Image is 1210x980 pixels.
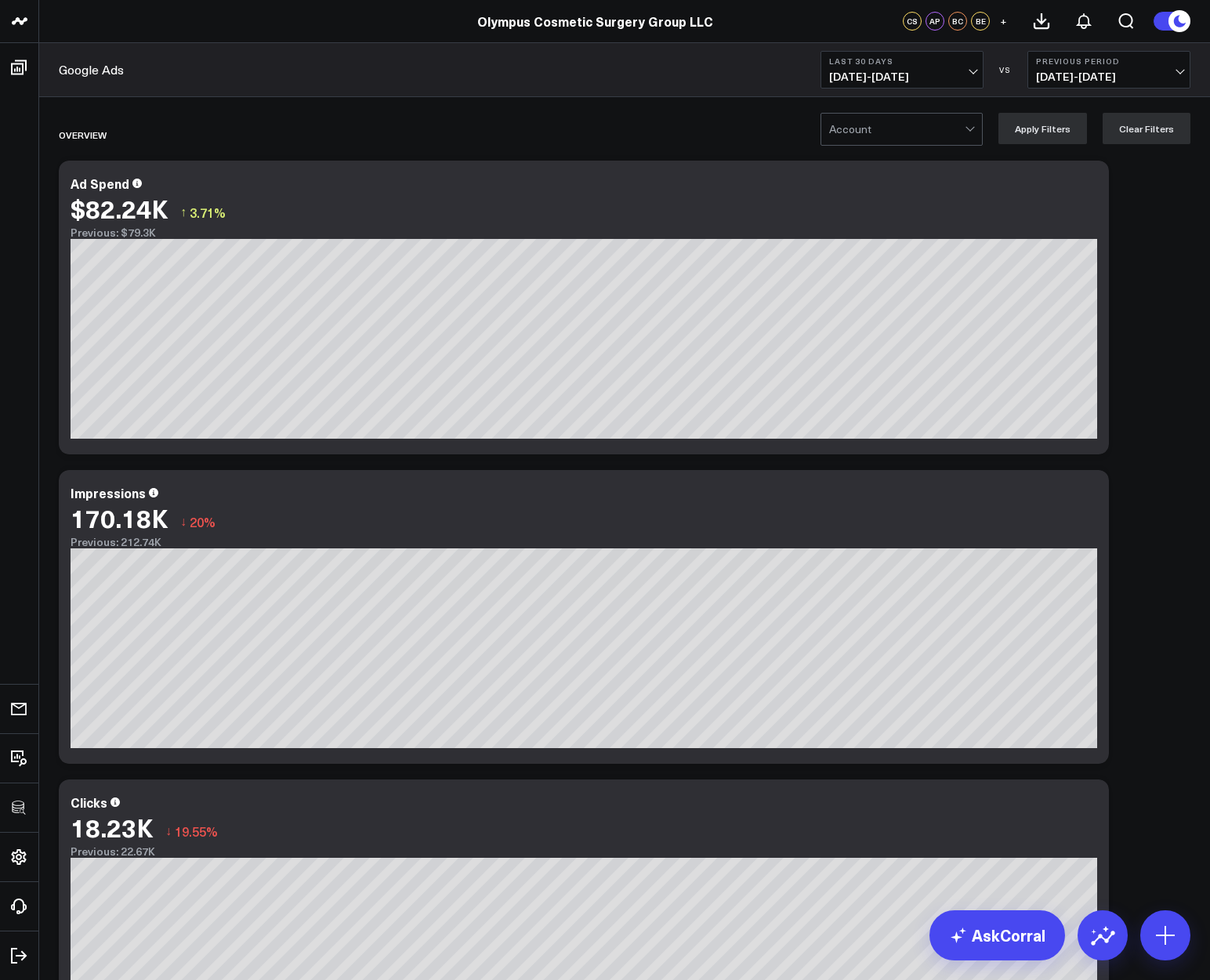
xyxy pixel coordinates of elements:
[1000,16,1007,27] span: +
[948,12,967,31] div: BC
[477,13,713,30] a: Olympus Cosmetic Surgery Group LLC
[165,821,172,841] span: ↓
[71,484,146,501] div: Impressions
[994,12,1013,31] button: +
[1036,56,1182,66] b: Previous Period
[180,202,187,222] span: ↑
[71,194,168,222] div: $82.24K
[71,813,154,841] div: 18.23K
[71,845,1097,858] div: Previous: 22.67K
[991,65,1020,74] div: VS
[1103,113,1190,144] button: Clear Filters
[1027,51,1190,89] button: Previous Period[DATE]-[DATE]
[926,12,944,31] div: AP
[190,513,216,530] span: 20%
[71,175,129,192] div: Ad Spend
[829,56,975,66] b: Last 30 Days
[71,504,168,532] div: 170.18K
[71,794,107,811] div: Clicks
[180,512,187,532] span: ↓
[821,51,984,89] button: Last 30 Days[DATE]-[DATE]
[1036,71,1182,83] span: [DATE] - [DATE]
[903,12,922,31] div: CS
[190,204,226,221] span: 3.71%
[175,823,218,840] span: 19.55%
[971,12,990,31] div: BE
[59,61,124,78] a: Google Ads
[59,117,107,153] div: Overview
[71,536,1097,548] div: Previous: 212.74K
[71,226,1097,239] div: Previous: $79.3K
[998,113,1087,144] button: Apply Filters
[929,910,1065,960] a: AskCorral
[829,71,975,83] span: [DATE] - [DATE]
